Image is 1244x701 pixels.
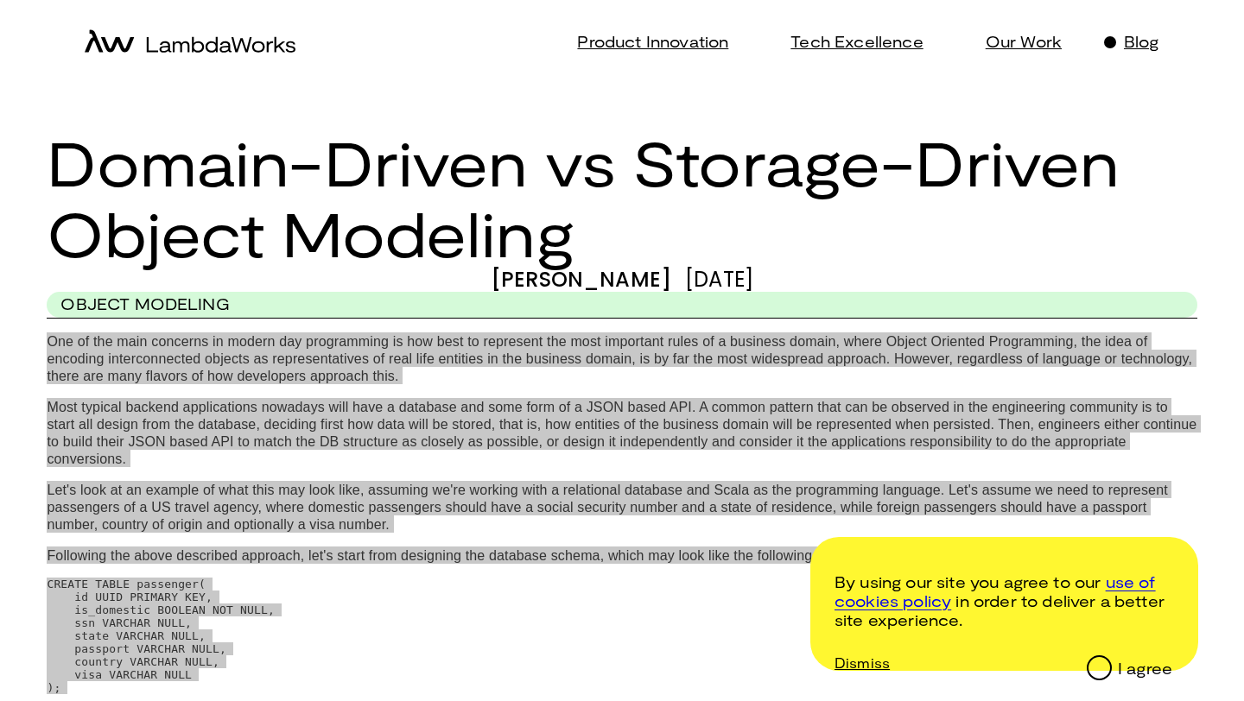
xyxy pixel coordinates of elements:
[47,483,1167,532] span: Let's look at an example of what this may look like, assuming we're working with a relational dat...
[790,32,923,52] p: Tech Excellence
[47,400,1196,466] span: Most typical backend applications nowadays will have a database and some form of a JSON based API...
[1118,660,1172,679] div: I agree
[835,573,1172,629] p: By using our site you agree to our in order to deliver a better site experience.
[1124,32,1159,52] p: Blog
[770,16,923,67] a: Tech Excellence
[556,16,728,67] a: Product Innovation
[47,578,275,694] code: CREATE TABLE passenger( id UUID PRIMARY KEY, is_domestic BOOLEAN NOT NULL, ssn VARCHAR NULL, stat...
[835,654,890,671] p: Dismiss
[835,572,1156,610] a: /cookie-and-privacy-policy
[1103,16,1159,67] a: Blog
[986,32,1062,52] p: Our Work
[85,29,295,55] a: home-icon
[47,292,1196,319] div: Object Modeling
[965,16,1062,67] a: Our Work
[47,126,1196,268] h1: Domain-Driven vs Storage-Driven Object Modeling
[47,334,1192,383] span: One of the main concerns in modern day programming is how best to represent the most important ru...
[577,32,728,52] p: Product Innovation
[47,548,816,563] span: Following the above described approach, let's start from designing the database schema, which may...
[491,268,671,291] div: [PERSON_NAME]
[685,268,753,291] div: [DATE]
